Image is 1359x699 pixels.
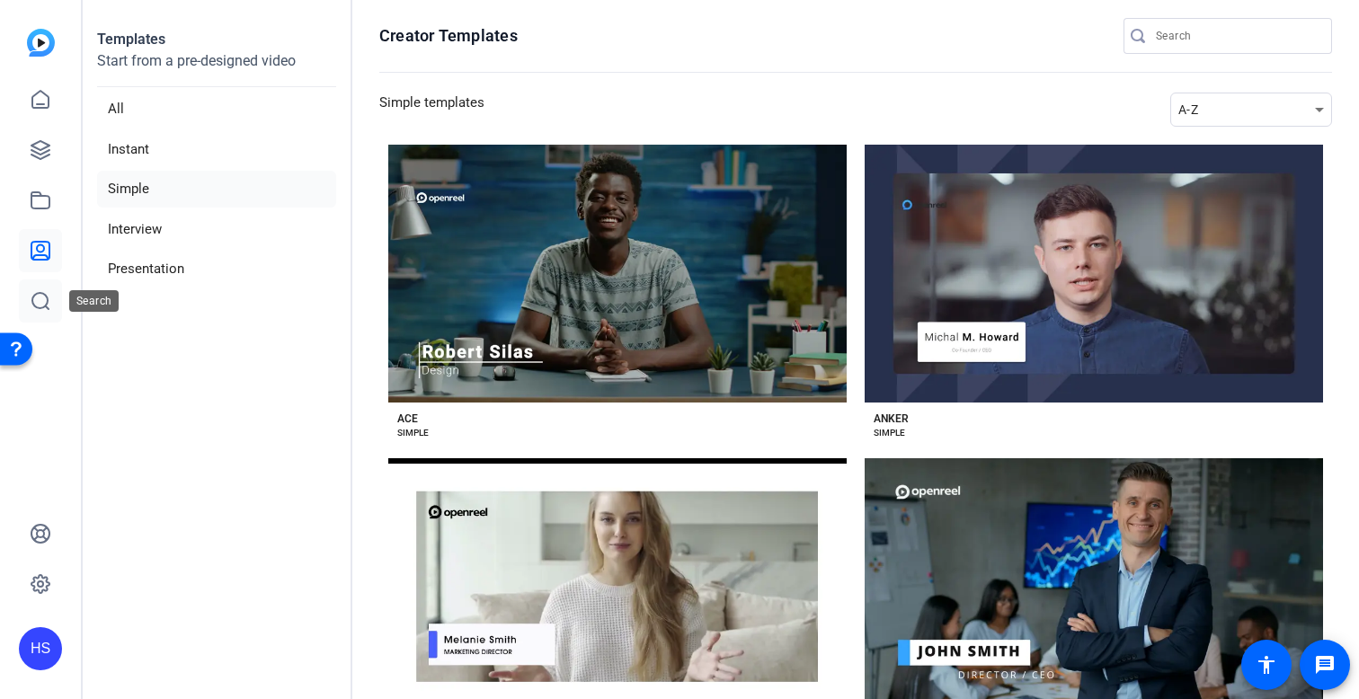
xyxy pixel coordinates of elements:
strong: Templates [97,31,165,48]
li: All [97,91,336,128]
div: SIMPLE [874,426,905,440]
p: Start from a pre-designed video [97,50,336,87]
li: Presentation [97,251,336,288]
span: A-Z [1178,102,1198,117]
button: Template image [388,145,847,403]
div: ANKER [874,411,909,426]
div: Search [69,290,119,312]
div: HS [19,627,62,670]
mat-icon: message [1314,654,1336,676]
button: Template image [865,145,1323,403]
h3: Simple templates [379,93,484,127]
img: blue-gradient.svg [27,29,55,57]
li: Simple [97,171,336,208]
li: Interview [97,211,336,248]
input: Search [1156,25,1318,47]
div: ACE [397,411,418,426]
div: SIMPLE [397,426,429,440]
h1: Creator Templates [379,25,518,47]
li: Instant [97,131,336,168]
mat-icon: accessibility [1256,654,1277,676]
